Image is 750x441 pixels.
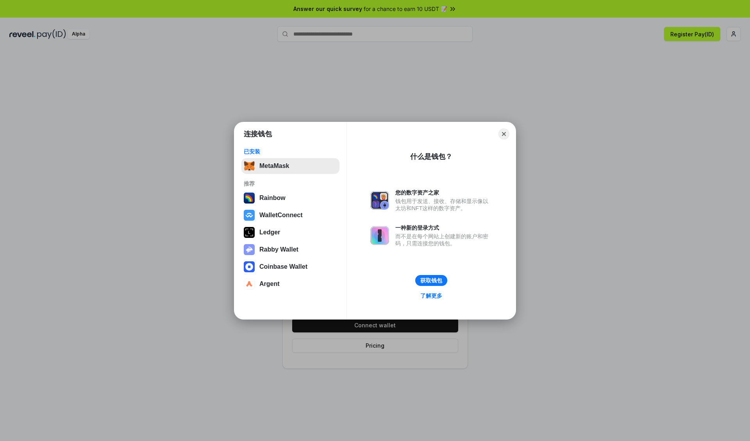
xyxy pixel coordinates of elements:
[395,198,492,212] div: 钱包用于发送、接收、存储和显示像以太坊和NFT这样的数字资产。
[259,195,286,202] div: Rainbow
[370,226,389,245] img: svg+xml,%3Csvg%20xmlns%3D%22http%3A%2F%2Fwww.w3.org%2F2000%2Fsvg%22%20fill%3D%22none%22%20viewBox...
[420,292,442,299] div: 了解更多
[410,152,452,161] div: 什么是钱包？
[420,277,442,284] div: 获取钱包
[259,280,280,287] div: Argent
[241,207,339,223] button: WalletConnect
[241,190,339,206] button: Rainbow
[244,129,272,139] h1: 连接钱包
[244,279,255,289] img: svg+xml,%3Csvg%20width%3D%2228%22%20height%3D%2228%22%20viewBox%3D%220%200%2028%2028%22%20fill%3D...
[244,148,337,155] div: 已安装
[259,246,298,253] div: Rabby Wallet
[370,191,389,210] img: svg+xml,%3Csvg%20xmlns%3D%22http%3A%2F%2Fwww.w3.org%2F2000%2Fsvg%22%20fill%3D%22none%22%20viewBox...
[241,276,339,292] button: Argent
[395,189,492,196] div: 您的数字资产之家
[259,212,303,219] div: WalletConnect
[259,162,289,170] div: MetaMask
[395,224,492,231] div: 一种新的登录方式
[498,129,509,139] button: Close
[241,259,339,275] button: Coinbase Wallet
[244,180,337,187] div: 推荐
[241,242,339,257] button: Rabby Wallet
[244,244,255,255] img: svg+xml,%3Csvg%20xmlns%3D%22http%3A%2F%2Fwww.w3.org%2F2000%2Fsvg%22%20fill%3D%22none%22%20viewBox...
[259,229,280,236] div: Ledger
[395,233,492,247] div: 而不是在每个网站上创建新的账户和密码，只需连接您的钱包。
[416,291,447,301] a: 了解更多
[241,225,339,240] button: Ledger
[244,227,255,238] img: svg+xml,%3Csvg%20xmlns%3D%22http%3A%2F%2Fwww.w3.org%2F2000%2Fsvg%22%20width%3D%2228%22%20height%3...
[241,158,339,174] button: MetaMask
[415,275,447,286] button: 获取钱包
[244,161,255,171] img: svg+xml,%3Csvg%20fill%3D%22none%22%20height%3D%2233%22%20viewBox%3D%220%200%2035%2033%22%20width%...
[244,193,255,204] img: svg+xml,%3Csvg%20width%3D%22120%22%20height%3D%22120%22%20viewBox%3D%220%200%20120%20120%22%20fil...
[259,263,307,270] div: Coinbase Wallet
[244,210,255,221] img: svg+xml,%3Csvg%20width%3D%2228%22%20height%3D%2228%22%20viewBox%3D%220%200%2028%2028%22%20fill%3D...
[244,261,255,272] img: svg+xml,%3Csvg%20width%3D%2228%22%20height%3D%2228%22%20viewBox%3D%220%200%2028%2028%22%20fill%3D...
